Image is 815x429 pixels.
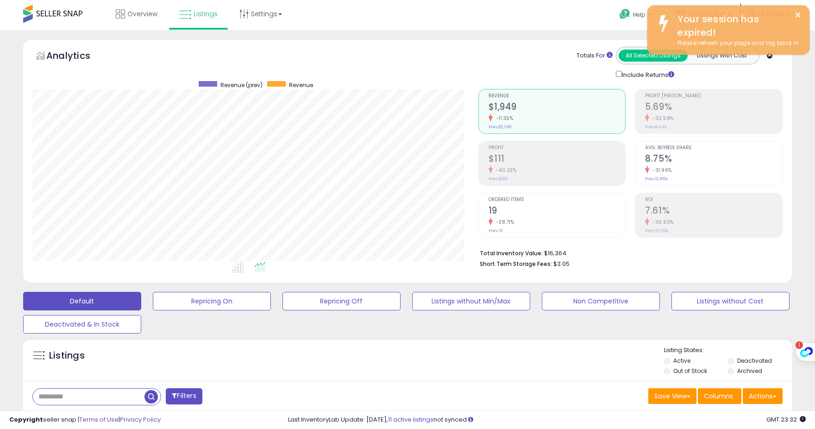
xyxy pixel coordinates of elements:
h5: Analytics [46,49,108,64]
small: Prev: 12.86% [645,176,668,182]
small: Prev: $2,198 [489,124,511,130]
button: All Selected Listings [619,50,688,62]
small: -40.23% [493,167,517,174]
div: Include Returns [609,69,685,80]
label: Active [673,357,690,365]
button: Save View [648,388,696,404]
span: Profit [489,145,626,151]
span: 2025-08-10 23:32 GMT [766,415,806,424]
span: Ordered Items [489,197,626,202]
span: ROI [645,197,782,202]
li: $16,364 [480,247,776,258]
button: × [794,9,802,21]
button: Actions [743,388,783,404]
div: Please refresh your page and log back in [671,39,802,48]
span: Revenue [489,94,626,99]
label: Deactivated [737,357,772,365]
b: Short Term Storage Fees: [480,260,552,268]
button: Deactivated & In Stock [23,315,141,334]
span: Help [633,11,646,19]
div: Your session has expired! [671,13,802,39]
small: -38.71% [493,219,514,226]
small: -31.96% [649,167,672,174]
small: Prev: $186 [489,176,508,182]
button: Filters [166,388,202,404]
button: Default [23,292,141,310]
small: -36.90% [649,219,674,226]
a: 11 active listings [388,415,433,424]
h2: 19 [489,205,626,218]
h5: Listings [49,349,85,362]
span: Columns [704,391,733,401]
small: Prev: 31 [489,228,503,233]
button: Columns [698,388,741,404]
a: Terms of Use [79,415,119,424]
span: Overview [127,9,157,19]
button: Repricing Off [282,292,401,310]
i: Get Help [619,8,631,20]
span: $3.05 [553,259,570,268]
small: Prev: 12.06% [645,228,668,233]
strong: Copyright [9,415,43,424]
h2: 8.75% [645,153,782,166]
label: Archived [737,367,762,375]
button: Listings With Cost [687,50,756,62]
div: Last InventoryLab Update: [DATE], not synced. [288,416,806,424]
span: Listings [194,9,218,19]
button: Repricing On [153,292,271,310]
div: Totals For [577,51,613,60]
a: Help [612,1,661,30]
h2: 5.69% [645,101,782,114]
button: Listings without Min/Max [412,292,530,310]
span: Profit [PERSON_NAME] [645,94,782,99]
h2: 7.61% [645,205,782,218]
h2: $1,949 [489,101,626,114]
small: -11.35% [493,115,514,122]
span: Revenue [289,81,313,89]
div: seller snap | | [9,416,161,424]
h2: $111 [489,153,626,166]
button: Non Competitive [542,292,660,310]
p: Listing States: [664,346,792,355]
a: Privacy Policy [120,415,161,424]
span: Revenue (prev) [220,81,263,89]
small: -32.58% [649,115,674,122]
small: Prev: 8.44% [645,124,667,130]
b: Total Inventory Value: [480,249,543,257]
span: Avg. Buybox Share [645,145,782,151]
label: Out of Stock [673,367,707,375]
button: Listings without Cost [671,292,790,310]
